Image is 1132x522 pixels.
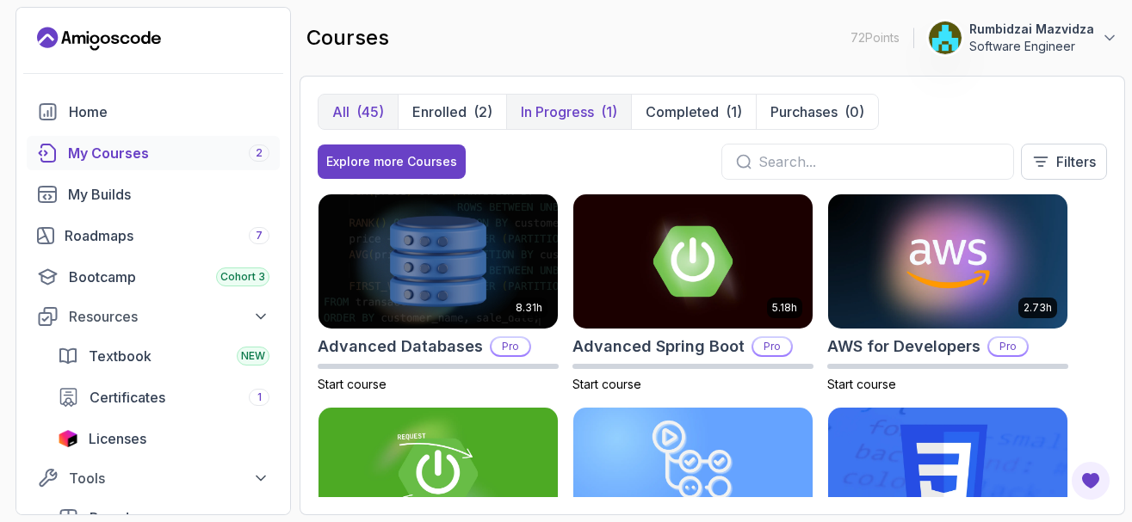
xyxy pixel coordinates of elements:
h2: Advanced Spring Boot [572,335,745,359]
img: jetbrains icon [58,430,78,447]
a: bootcamp [27,260,280,294]
button: Tools [27,463,280,494]
button: user profile imageRumbidzai MazvidzaSoftware Engineer [928,21,1118,55]
div: Home [69,101,269,122]
p: 72 Points [851,29,900,46]
span: NEW [241,349,265,363]
h2: AWS for Developers [827,335,980,359]
div: My Builds [68,184,269,205]
div: (0) [844,101,864,122]
div: Tools [69,468,269,488]
p: Pro [753,338,791,355]
span: 2 [256,146,263,160]
p: Pro [492,338,529,355]
h2: courses [306,24,389,52]
button: Completed(1) [631,95,756,129]
div: Explore more Courses [326,153,457,170]
div: (1) [601,101,617,122]
div: (1) [726,101,742,122]
a: roadmaps [27,218,280,253]
img: Advanced Databases card [319,194,558,329]
span: Start course [572,377,641,391]
div: (45) [356,101,384,122]
img: user profile image [929,21,962,54]
span: Certificates [90,387,165,408]
p: In Progress [521,101,594,122]
div: My Courses [68,143,269,163]
span: 1 [257,390,262,404]
p: Completed [646,101,719,122]
span: Start course [318,377,387,391]
span: 7 [256,229,263,243]
a: licenses [47,421,280,456]
p: Enrolled [412,101,467,122]
span: Start course [827,377,896,391]
span: Licenses [89,428,146,449]
img: Advanced Spring Boot card [573,194,813,329]
a: textbook [47,339,280,373]
p: Purchases [770,101,838,122]
button: Open Feedback Button [1070,460,1111,501]
a: builds [27,177,280,212]
button: Filters [1021,144,1107,180]
p: Filters [1056,151,1096,172]
div: Resources [69,306,269,327]
p: All [332,101,349,122]
a: certificates [47,380,280,415]
span: Textbook [89,346,152,366]
p: Software Engineer [969,38,1094,55]
p: Rumbidzai Mazvidza [969,21,1094,38]
button: Purchases(0) [756,95,878,129]
a: Landing page [37,25,161,52]
div: (2) [473,101,492,122]
div: Roadmaps [65,225,269,246]
button: Explore more Courses [318,144,466,179]
button: Enrolled(2) [398,95,506,129]
a: courses [27,136,280,170]
button: All(45) [319,95,398,129]
p: Pro [989,338,1027,355]
span: Cohort 3 [220,270,265,284]
input: Search... [758,151,999,172]
button: In Progress(1) [506,95,631,129]
p: 8.31h [516,301,542,315]
div: Bootcamp [69,267,269,287]
p: 2.73h [1024,301,1052,315]
a: home [27,95,280,129]
p: 5.18h [772,301,797,315]
img: AWS for Developers card [828,194,1067,329]
h2: Advanced Databases [318,335,483,359]
button: Resources [27,301,280,332]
